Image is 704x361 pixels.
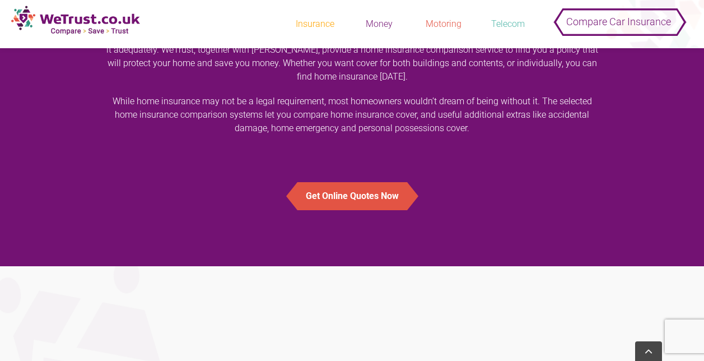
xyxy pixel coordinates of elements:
[566,8,671,35] span: Compare Car Insurance
[101,182,603,210] a: Get Online Quotes Now
[351,18,407,30] div: Money
[11,6,140,35] img: new-logo.png
[101,95,603,135] p: While home insurance may not be a legal requirement, most homeowners wouldn’t dream of being with...
[480,18,536,30] div: Telecom
[558,6,679,28] button: Compare Car Insurance
[297,182,407,210] button: Get Online Quotes Now
[101,30,603,84] p: Your home is the most significant investment you’re likely to make, so make sure you get a home i...
[416,18,472,30] div: Motoring
[287,18,343,30] div: Insurance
